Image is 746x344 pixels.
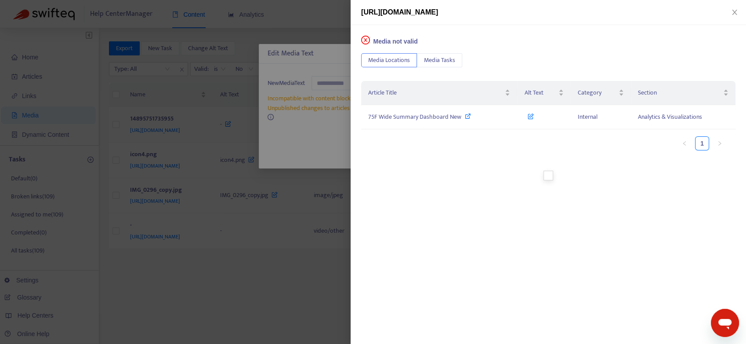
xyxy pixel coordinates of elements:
[713,136,727,150] button: right
[631,81,735,105] th: Section
[695,136,709,150] li: 1
[417,53,462,67] button: Media Tasks
[361,53,417,67] button: Media Locations
[361,81,517,105] th: Article Title
[368,112,461,122] span: 75F Wide Summary Dashboard New
[571,81,631,105] th: Category
[368,88,503,98] span: Article Title
[717,141,722,146] span: right
[728,8,741,17] button: Close
[695,137,709,150] a: 1
[677,136,692,150] button: left
[361,8,438,16] span: [URL][DOMAIN_NAME]
[638,88,721,98] span: Section
[373,38,418,45] span: Media not valid
[543,171,553,180] img: Unable to display this image
[578,88,617,98] span: Category
[424,55,455,65] span: Media Tasks
[682,141,687,146] span: left
[731,9,738,16] span: close
[713,136,727,150] li: Next Page
[517,81,571,105] th: Alt Text
[361,36,370,44] span: close-circle
[578,112,598,122] span: Internal
[677,136,692,150] li: Previous Page
[711,309,739,337] iframe: Button to launch messaging window
[524,88,557,98] span: Alt Text
[368,55,410,65] span: Media Locations
[638,112,702,122] span: Analytics & Visualizations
